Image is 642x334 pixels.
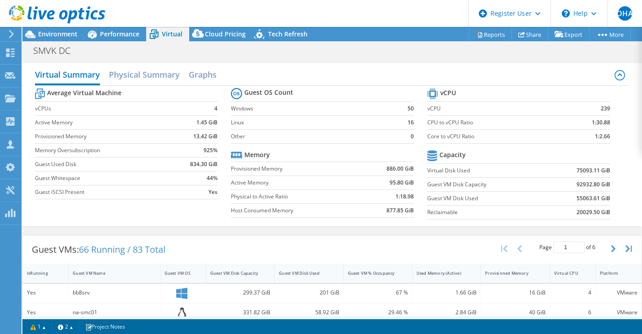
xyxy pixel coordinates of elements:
[595,132,610,141] b: 1:2.66
[79,243,165,255] span: 66 Running / 83 Total
[79,321,131,332] a: Project Notes
[47,88,121,97] b: Average Virtual Machine
[485,308,545,317] div: 40 GiB
[231,164,360,173] label: Provisioned Memory
[553,242,585,253] input: jump to page
[210,308,270,317] div: 331.82 GiB
[411,132,414,141] b: 0
[244,150,270,159] b: Memory
[395,192,414,201] b: 1:18.98
[390,178,414,187] b: 95.80 GiB
[485,288,545,298] div: 16 GiB
[416,308,477,317] div: 2.84 GiB
[600,308,638,317] div: VMware
[279,308,339,317] div: 58.92 GiB
[35,188,174,197] label: Guest iSCSI Present
[600,288,638,298] div: VMware
[35,104,174,113] label: vCPUs
[162,30,182,38] span: Virtual
[440,88,456,97] b: vCPU
[416,270,466,276] div: Used Memory (Active)
[24,321,52,332] a: 1
[52,321,79,332] a: 2
[279,288,339,298] div: 201 GiB
[231,206,360,215] label: Host Consumed Memory
[386,206,414,215] b: 877.85 GiB
[165,270,191,276] div: Guest VM OS
[189,66,217,83] h2: Graphs
[577,166,610,175] b: 75093.11 GiB
[207,174,217,183] b: 44%
[386,164,414,173] b: 886.00 GiB
[469,27,512,41] a: Reports
[231,192,360,201] label: Physical to Active Ratio
[408,118,414,127] b: 16
[35,66,100,85] h2: Virtual Summary
[23,236,174,264] div: Guest VMs:
[214,104,217,113] b: 4
[600,270,627,276] div: Platform
[577,180,610,189] b: 92932.80 GiB
[554,308,591,317] div: 6
[592,118,610,127] b: 1:30.88
[210,270,260,276] div: Guest VM Disk Capacity
[73,308,156,317] div: na-smc01
[231,118,397,127] label: Linux
[554,288,591,298] div: 4
[27,270,53,276] div: IsRunning
[190,160,217,169] b: 834.30 GiB
[554,270,581,276] div: Virtual CPU
[279,270,328,276] div: Guest VM Disk Used
[548,27,590,41] a: Export
[577,208,610,217] b: 20029.50 GiB
[193,132,217,141] b: 13.42 GiB
[589,27,631,41] a: More
[539,242,595,253] span: Page of
[109,66,180,83] h2: Physical Summary
[27,288,64,298] div: Yes
[208,188,217,197] b: Yes
[577,194,610,203] b: 55063.61 GiB
[348,308,408,317] div: 29.46 %
[29,46,84,56] h1: SMVK DC
[439,150,466,159] b: Capacity
[562,9,570,18] svg: \n
[416,288,477,298] div: 1.66 GiB
[427,180,547,189] label: Guest VM Disk Capacity
[35,160,174,169] label: Guest Used Disk
[73,288,156,298] div: bb8srv
[618,6,632,21] span: OHA
[512,27,548,41] a: Share
[231,132,397,141] label: Other
[231,178,360,187] label: Active Memory
[348,270,397,276] div: Guest VM % Occupancy
[210,288,270,298] div: 299.37 GiB
[601,104,610,113] b: 239
[427,194,547,203] label: Guest VM Disk Used
[35,146,174,155] label: Memory Oversubscription
[73,270,145,276] div: Guest VM Name
[268,30,308,38] span: Tech Refresh
[196,118,217,127] b: 1.45 GiB
[204,146,217,155] b: 925%
[427,132,562,141] label: Core to vCPU Ratio
[205,30,246,38] span: Cloud Pricing
[408,104,414,113] b: 50
[244,88,293,97] b: Guest OS Count
[35,132,174,141] label: Provisioned Memory
[427,208,547,217] label: Reclaimable
[427,104,562,113] label: vCPU
[348,288,408,298] div: 67 %
[427,118,562,127] label: CPU to vCPU Ratio
[35,118,174,127] label: Active Memory
[38,30,78,38] span: Environment
[427,166,547,175] label: Virtual Disk Used
[100,30,139,38] span: Performance
[231,104,397,113] label: Windows
[27,308,64,317] div: Yes
[592,243,595,251] span: 6
[485,270,534,276] div: Provisioned Memory
[35,174,174,183] label: Guest Whitespace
